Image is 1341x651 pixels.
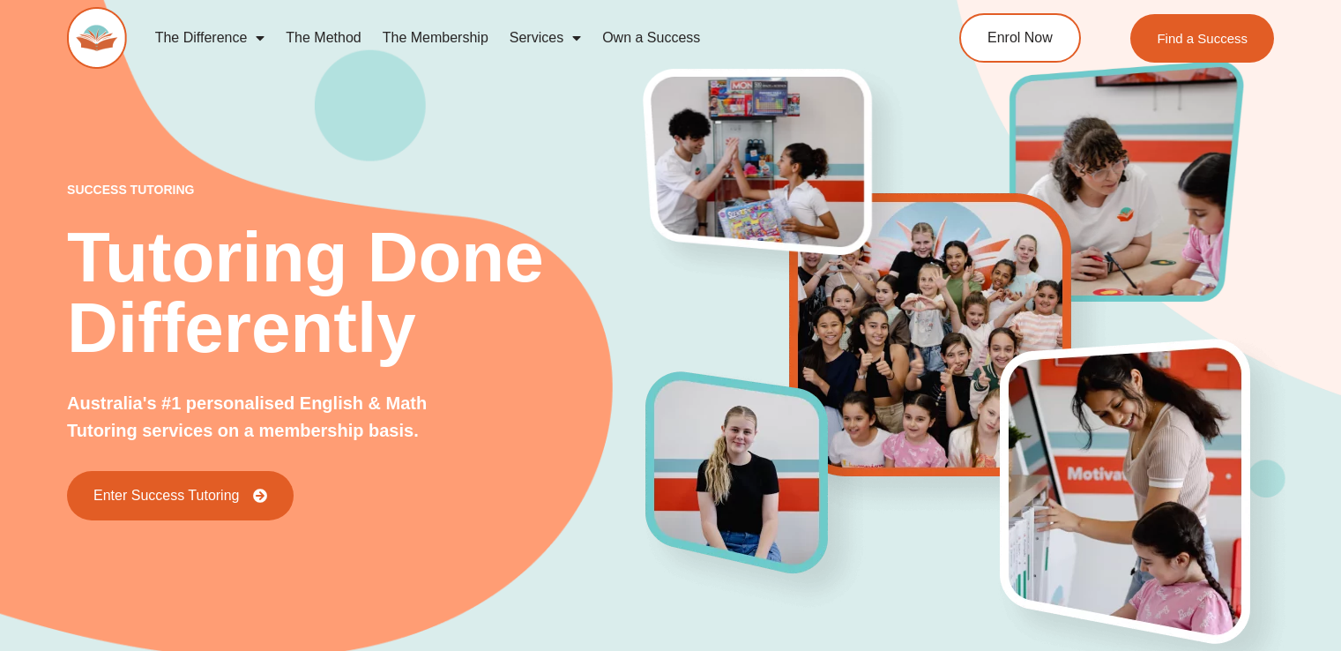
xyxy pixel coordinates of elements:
a: Own a Success [592,18,711,58]
p: success tutoring [67,183,646,196]
span: Find a Success [1157,32,1248,45]
a: Enrol Now [959,13,1081,63]
span: Enrol Now [987,31,1053,45]
nav: Menu [145,18,890,58]
a: Find a Success [1130,14,1274,63]
a: The Method [275,18,371,58]
a: The Difference [145,18,276,58]
h2: Tutoring Done Differently [67,222,646,363]
p: Australia's #1 personalised English & Math Tutoring services on a membership basis. [67,390,490,445]
span: Enter Success Tutoring [93,489,239,503]
a: Enter Success Tutoring [67,471,294,520]
a: The Membership [372,18,499,58]
a: Services [499,18,592,58]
